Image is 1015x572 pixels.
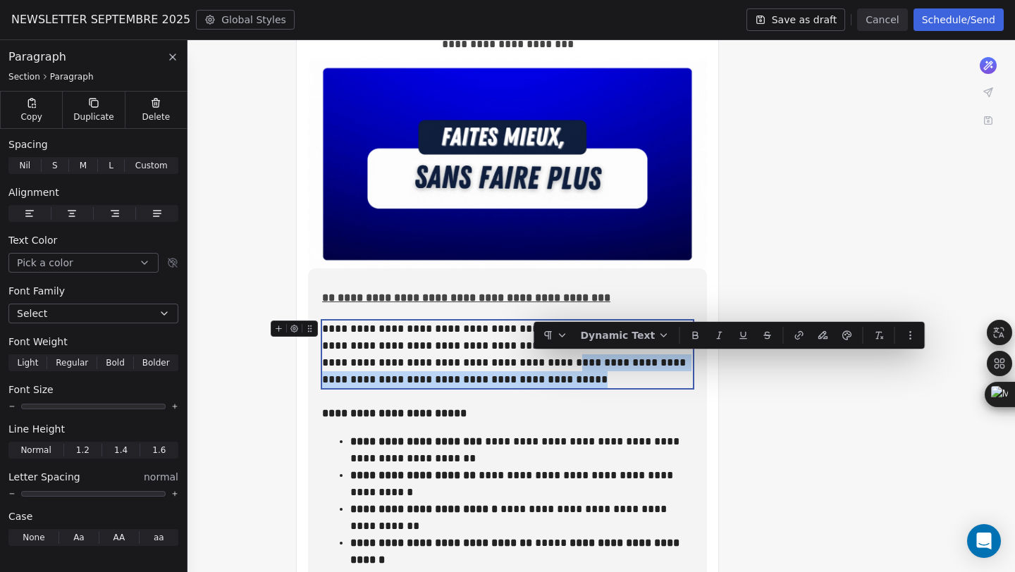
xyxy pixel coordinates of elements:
[142,111,171,123] span: Delete
[73,531,85,544] span: Aa
[8,284,65,298] span: Font Family
[19,159,30,172] span: Nil
[196,10,295,30] button: Global Styles
[114,444,128,456] span: 1.4
[8,509,32,523] span: Case
[52,159,58,172] span: S
[50,71,94,82] span: Paragraph
[8,335,68,349] span: Font Weight
[20,444,51,456] span: Normal
[8,422,65,436] span: Line Height
[76,444,90,456] span: 1.2
[8,383,54,397] span: Font Size
[142,356,170,369] span: Bolder
[8,185,59,199] span: Alignment
[8,137,48,151] span: Spacing
[11,11,190,28] span: NEWSLETTER SEPTEMBRE 2025
[20,111,42,123] span: Copy
[914,8,1004,31] button: Schedule/Send
[17,356,38,369] span: Light
[8,233,57,247] span: Text Color
[746,8,846,31] button: Save as draft
[967,524,1001,558] div: Open Intercom Messenger
[575,325,675,346] button: Dynamic Text
[113,531,125,544] span: AA
[73,111,113,123] span: Duplicate
[106,356,125,369] span: Bold
[23,531,44,544] span: None
[144,470,178,484] span: normal
[8,253,159,273] button: Pick a color
[152,444,166,456] span: 1.6
[135,159,168,172] span: Custom
[17,306,47,321] span: Select
[8,470,80,484] span: Letter Spacing
[56,356,88,369] span: Regular
[8,49,66,66] span: Paragraph
[109,159,113,172] span: L
[80,159,87,172] span: M
[154,531,164,544] span: aa
[8,71,40,82] span: Section
[857,8,907,31] button: Cancel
